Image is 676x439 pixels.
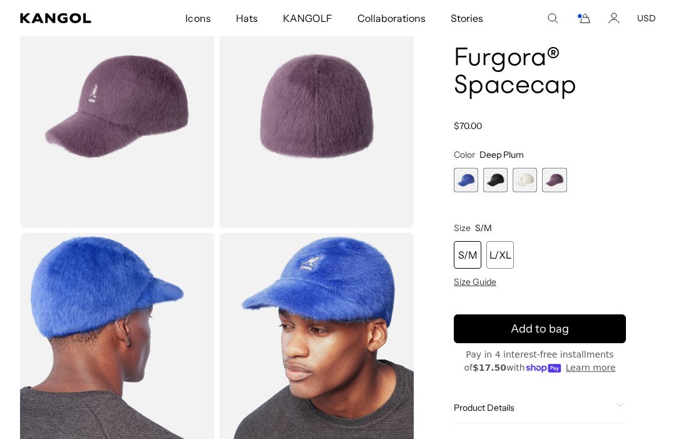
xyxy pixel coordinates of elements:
span: S/M [475,222,492,234]
span: Color [454,149,475,160]
span: $70.00 [454,120,482,132]
h1: Furgora® Spacecap [454,45,626,100]
span: Deep Plum [479,149,524,160]
div: 4 of 4 [542,168,566,192]
button: USD [637,13,656,24]
button: Cart [576,13,591,24]
a: Account [608,13,620,24]
span: Size Guide [454,276,496,287]
div: L/XL [486,241,514,269]
span: Product Details [454,402,611,413]
div: S/M [454,241,481,269]
div: 1 of 4 [454,168,478,192]
button: Add to bag [454,314,626,343]
label: Starry Blue [454,168,478,192]
summary: Search here [547,13,558,24]
label: Black [483,168,508,192]
label: Cream [513,168,537,192]
div: 3 of 4 [513,168,537,192]
span: Add to bag [511,321,569,338]
span: Size [454,222,471,234]
label: Deep Plum [542,168,566,192]
div: 2 of 4 [483,168,508,192]
a: Kangol [20,13,122,23]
